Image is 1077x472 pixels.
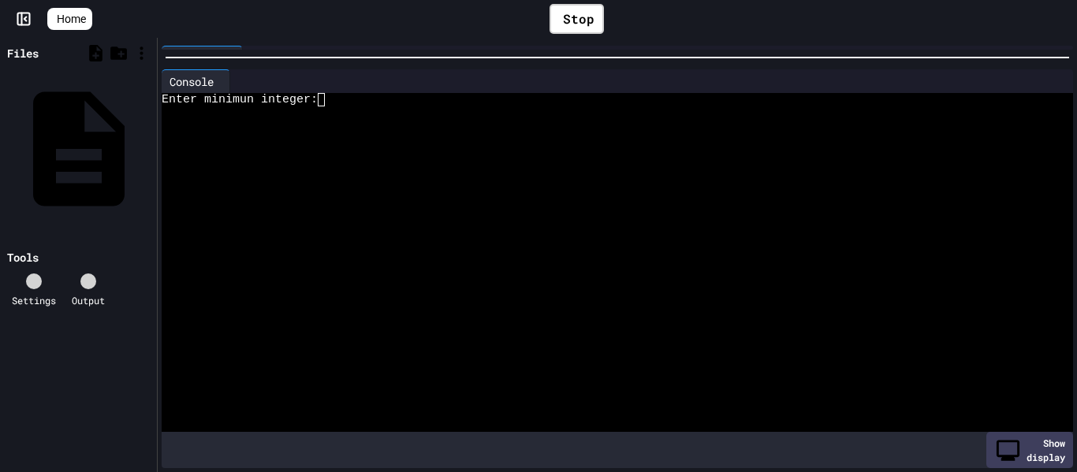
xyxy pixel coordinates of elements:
[7,45,39,61] div: Files
[162,73,222,90] div: Console
[550,4,604,34] div: Stop
[7,249,39,266] div: Tools
[12,293,56,307] div: Settings
[47,8,92,30] a: Home
[162,46,243,69] div: Main.java
[72,293,105,307] div: Output
[57,11,86,27] span: Home
[162,93,318,106] span: Enter minimun integer:
[986,432,1073,468] div: Show display
[162,69,230,93] div: Console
